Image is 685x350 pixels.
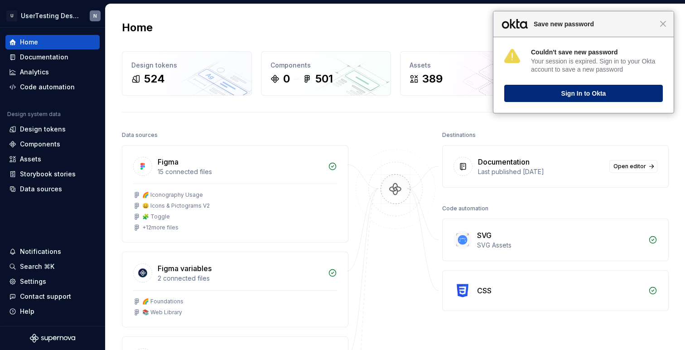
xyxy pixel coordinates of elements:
[20,307,34,316] div: Help
[5,50,100,64] a: Documentation
[20,262,54,271] div: Search ⌘K
[122,20,153,35] h2: Home
[477,230,492,241] div: SVG
[20,277,46,286] div: Settings
[142,191,203,199] div: 🌈 Iconography Usage
[142,298,183,305] div: 🌈 Foundations
[283,72,290,86] div: 0
[142,224,178,231] div: + 12 more files
[158,167,323,176] div: 15 connected files
[20,125,66,134] div: Design tokens
[261,51,391,96] a: Components0501
[422,72,443,86] div: 389
[122,145,348,243] a: Figma15 connected files🌈 Iconography Usage😄 Icons & Pictograms V2🧩 Toggle+12more files
[144,72,165,86] div: 524
[122,51,252,96] a: Design tokens524
[20,38,38,47] div: Home
[30,334,75,343] svg: Supernova Logo
[5,274,100,289] a: Settings
[21,11,79,20] div: UserTesting Design System
[477,241,643,250] div: SVG Assets
[531,48,663,56] div: Couldn't save new password
[613,163,646,170] span: Open editor
[609,160,657,173] a: Open editor
[477,285,492,296] div: CSS
[122,252,348,327] a: Figma variables2 connected files🌈 Foundations📚 Web Library
[142,213,170,220] div: 🧩 Toggle
[20,155,41,164] div: Assets
[442,202,488,215] div: Code automation
[6,10,17,21] div: U
[529,19,660,29] span: Save new password
[20,185,62,194] div: Data sources
[410,61,521,70] div: Assets
[442,129,476,141] div: Destinations
[5,65,100,79] a: Analytics
[158,263,212,274] div: Figma variables
[20,292,71,301] div: Contact support
[5,289,100,304] button: Contact support
[20,53,68,62] div: Documentation
[5,244,100,259] button: Notifications
[400,51,530,96] a: Assets389
[660,20,666,27] span: Close
[5,182,100,196] a: Data sources
[5,152,100,166] a: Assets
[20,247,61,256] div: Notifications
[122,129,158,141] div: Data sources
[270,61,381,70] div: Components
[478,167,604,176] div: Last published [DATE]
[504,85,663,102] button: Sign In to Okta
[142,202,210,209] div: 😄 Icons & Pictograms V2
[5,35,100,49] a: Home
[2,6,103,25] button: UUserTesting Design SystemN
[158,274,323,283] div: 2 connected files
[142,309,182,316] div: 📚 Web Library
[504,49,520,63] img: 4LvBYCYYpWoWyuJ1JVHNRiIkgWa908llMfD4u4MVn9thWb4LAqcA2E7dTuhfAz7zqpCizxhzM8B7m4K22xBmQer5oNwiAX9iG...
[5,122,100,136] a: Design tokens
[5,259,100,274] button: Search ⌘K
[5,80,100,94] a: Code automation
[5,304,100,319] button: Help
[20,83,75,92] div: Code automation
[478,156,530,167] div: Documentation
[20,140,60,149] div: Components
[20,170,76,179] div: Storybook stories
[315,72,333,86] div: 501
[531,57,663,73] div: Your session is expired. Sign in to your Okta account to save a new password
[158,156,178,167] div: Figma
[93,12,97,19] div: N
[5,167,100,181] a: Storybook stories
[20,68,49,77] div: Analytics
[5,137,100,151] a: Components
[131,61,242,70] div: Design tokens
[7,111,61,118] div: Design system data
